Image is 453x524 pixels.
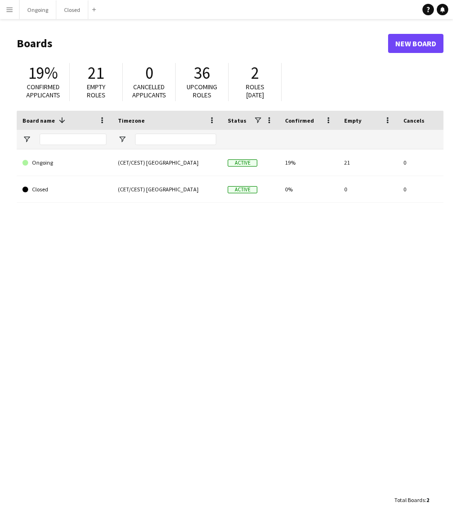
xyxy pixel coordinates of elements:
[344,117,361,124] span: Empty
[194,63,210,84] span: 36
[22,117,55,124] span: Board name
[118,117,145,124] span: Timezone
[88,63,104,84] span: 21
[20,0,56,19] button: Ongoing
[145,63,153,84] span: 0
[394,496,425,503] span: Total Boards
[394,491,429,509] div: :
[87,83,105,99] span: Empty roles
[251,63,259,84] span: 2
[187,83,217,99] span: Upcoming roles
[279,149,338,176] div: 19%
[403,117,424,124] span: Cancels
[279,176,338,202] div: 0%
[22,176,106,203] a: Closed
[118,135,126,144] button: Open Filter Menu
[28,63,58,84] span: 19%
[56,0,88,19] button: Closed
[26,83,60,99] span: Confirmed applicants
[228,159,257,167] span: Active
[22,135,31,144] button: Open Filter Menu
[228,186,257,193] span: Active
[388,34,443,53] a: New Board
[17,36,388,51] h1: Boards
[40,134,106,145] input: Board name Filter Input
[22,149,106,176] a: Ongoing
[338,176,398,202] div: 0
[426,496,429,503] span: 2
[112,149,222,176] div: (CET/CEST) [GEOGRAPHIC_DATA]
[132,83,166,99] span: Cancelled applicants
[338,149,398,176] div: 21
[246,83,264,99] span: Roles [DATE]
[285,117,314,124] span: Confirmed
[112,176,222,202] div: (CET/CEST) [GEOGRAPHIC_DATA]
[228,117,246,124] span: Status
[135,134,216,145] input: Timezone Filter Input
